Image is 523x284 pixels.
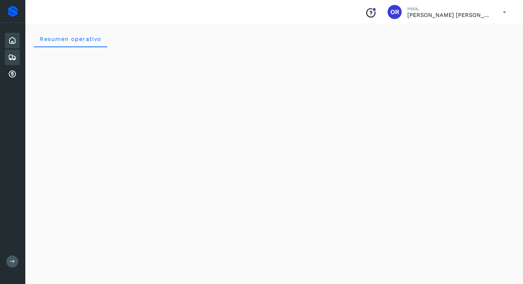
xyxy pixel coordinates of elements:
[5,33,20,48] div: Inicio
[5,67,20,82] div: Cuentas por cobrar
[407,6,492,12] p: Hola,
[5,50,20,65] div: Embarques
[39,36,102,42] span: Resumen operativo
[407,12,492,18] p: Oscar Ramirez Nava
